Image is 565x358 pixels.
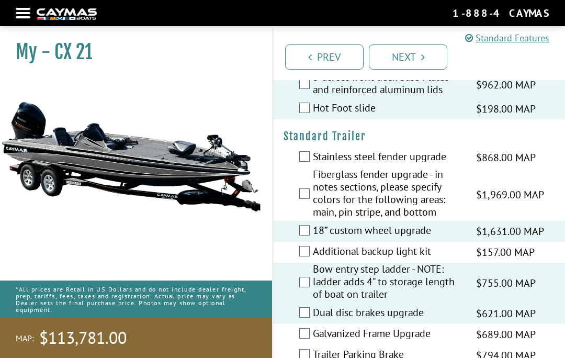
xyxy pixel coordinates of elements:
h4: Standard Trailer [284,130,555,143]
label: 3-across front deck base Plates and reinforced aluminum lids [313,71,463,98]
label: Stainless steel fender upgrade [313,150,463,165]
span: $868.00 MAP [476,150,536,165]
label: Galvanized Frame Upgrade [313,327,463,342]
span: $621.00 MAP [476,306,536,321]
div: 1-888-4CAYMAS [453,6,549,20]
label: Hot Foot slide [313,102,463,117]
label: 18” custom wheel upgrade [313,224,463,239]
label: Bow entry step ladder - NOTE: ladder adds 4" to storage length of boat on trailer [313,263,463,303]
span: $157.00 MAP [476,244,535,260]
img: white-logo-c9c8dbefe5ff5ceceb0f0178aa75bf4bb51f6bca0971e226c86eb53dfe498488.png [37,8,97,19]
span: $689.00 MAP [476,327,536,342]
p: *All prices are Retail in US Dollars and do not include dealer freight, prep, tariffs, fees, taxe... [16,281,256,319]
a: Prev [285,44,364,70]
ul: Pagination [282,43,565,70]
span: $1,969.00 MAP [476,187,544,203]
span: $198.00 MAP [476,101,536,117]
a: Standard Features [465,31,549,45]
span: $755.00 MAP [476,275,536,291]
label: Fiberglass fender upgrade - in notes sections, please specify colors for the following areas: mai... [313,168,463,221]
span: $962.00 MAP [476,77,536,93]
label: Dual disc brakes upgrade [313,306,463,321]
span: $1,631.00 MAP [476,223,544,239]
h1: My - CX 21 [16,40,246,64]
a: Next [369,44,447,70]
span: MAP: [16,333,34,344]
span: $113,781.00 [39,327,127,349]
label: Additional backup light kit [313,245,463,260]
